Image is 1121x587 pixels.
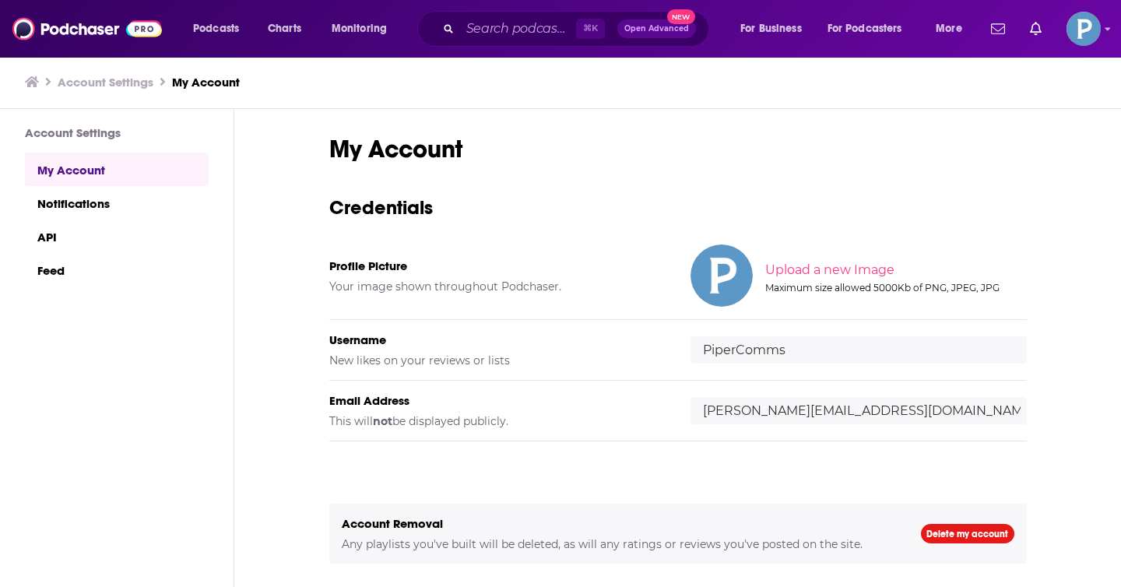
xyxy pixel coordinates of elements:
[817,16,925,41] button: open menu
[729,16,821,41] button: open menu
[329,279,666,293] h5: Your image shown throughout Podchaser.
[329,258,666,273] h5: Profile Picture
[1024,16,1048,42] a: Show notifications dropdown
[329,195,1027,220] h3: Credentials
[985,16,1011,42] a: Show notifications dropdown
[321,16,407,41] button: open menu
[329,353,666,367] h5: New likes on your reviews or lists
[740,18,802,40] span: For Business
[925,16,982,41] button: open menu
[936,18,962,40] span: More
[258,16,311,41] a: Charts
[691,397,1027,424] input: email
[342,516,896,531] h5: Account Removal
[329,134,1027,164] h1: My Account
[765,282,1024,293] div: Maximum size allowed 5000Kb of PNG, JPEG, JPG
[172,75,240,90] a: My Account
[12,14,162,44] img: Podchaser - Follow, Share and Rate Podcasts
[460,16,576,41] input: Search podcasts, credits, & more...
[25,125,209,140] h3: Account Settings
[193,18,239,40] span: Podcasts
[373,414,392,428] b: not
[576,19,605,39] span: ⌘ K
[691,244,753,307] img: Your profile image
[25,220,209,253] a: API
[25,186,209,220] a: Notifications
[329,332,666,347] h5: Username
[329,414,666,428] h5: This will be displayed publicly.
[58,75,153,90] a: Account Settings
[432,11,724,47] div: Search podcasts, credits, & more...
[268,18,301,40] span: Charts
[25,253,209,286] a: Feed
[1067,12,1101,46] img: User Profile
[1067,12,1101,46] button: Show profile menu
[332,18,387,40] span: Monitoring
[691,336,1027,364] input: username
[182,16,259,41] button: open menu
[624,25,689,33] span: Open Advanced
[617,19,696,38] button: Open AdvancedNew
[828,18,902,40] span: For Podcasters
[25,153,209,186] a: My Account
[667,9,695,24] span: New
[329,393,666,408] h5: Email Address
[921,524,1014,543] a: Delete my account
[342,537,896,551] h5: Any playlists you've built will be deleted, as will any ratings or reviews you've posted on the s...
[1067,12,1101,46] span: Logged in as PiperComms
